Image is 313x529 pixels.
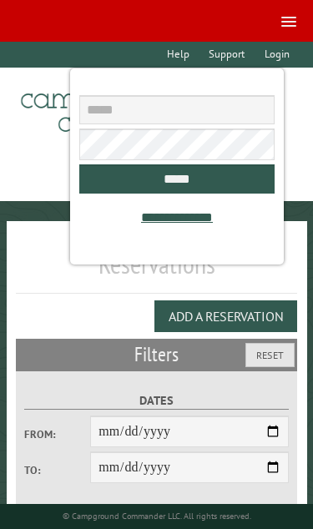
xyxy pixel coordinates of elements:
a: Help [159,42,198,68]
a: Support [201,42,253,68]
img: Campground Commander [16,74,225,139]
label: To: [24,462,90,478]
small: © Campground Commander LLC. All rights reserved. [63,511,251,521]
label: From: [24,426,90,442]
h1: Reservations [16,248,298,294]
label: Dates [24,391,289,411]
button: Reset [245,343,295,367]
a: Login [256,42,297,68]
button: Add a Reservation [154,300,297,332]
h2: Filters [16,339,298,370]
